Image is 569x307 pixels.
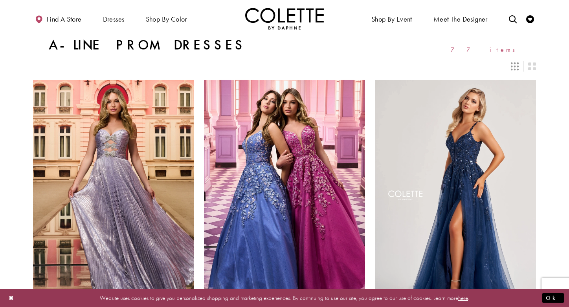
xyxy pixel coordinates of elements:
[245,8,324,29] img: Colette by Daphne
[528,62,536,70] span: Switch layout to 2 columns
[369,8,414,29] span: Shop By Event
[33,8,83,29] a: Find a store
[144,8,189,29] span: Shop by color
[511,62,519,70] span: Switch layout to 3 columns
[245,8,324,29] a: Visit Home Page
[28,58,541,75] div: Layout Controls
[47,15,82,23] span: Find a store
[146,15,187,23] span: Shop by color
[57,292,512,303] p: Website uses cookies to give you personalized shopping and marketing experiences. By continuing t...
[542,293,564,303] button: Submit Dialog
[451,46,520,53] span: 77 items
[103,15,125,23] span: Dresses
[49,37,246,53] h1: A-Line Prom Dresses
[371,15,412,23] span: Shop By Event
[101,8,127,29] span: Dresses
[5,291,18,305] button: Close Dialog
[524,8,536,29] a: Check Wishlist
[431,8,490,29] a: Meet the designer
[458,294,468,302] a: here
[433,15,488,23] span: Meet the designer
[507,8,519,29] a: Toggle search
